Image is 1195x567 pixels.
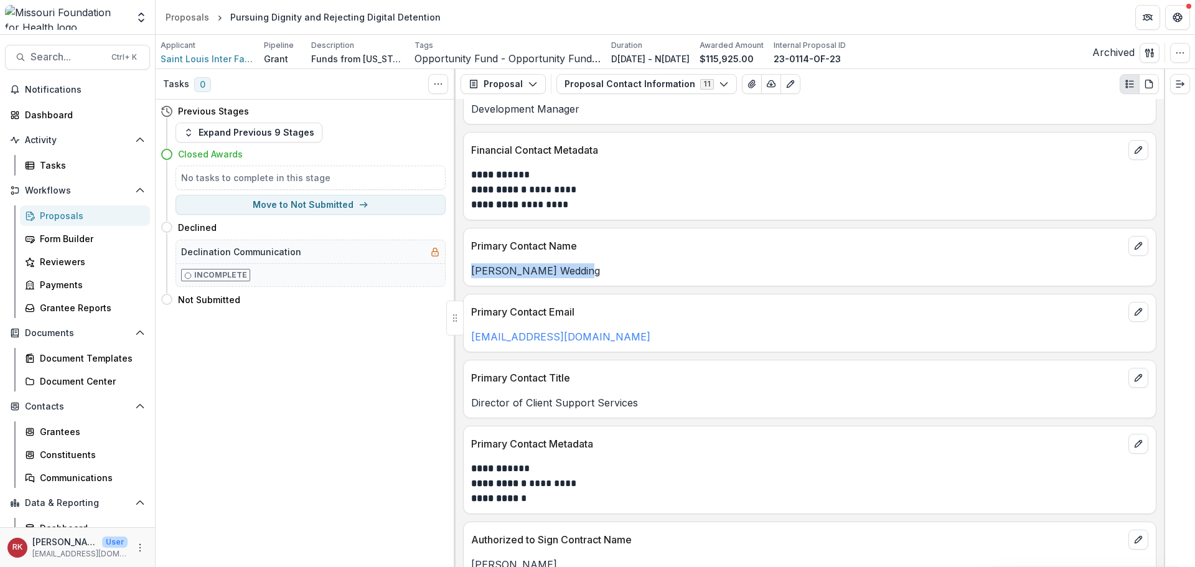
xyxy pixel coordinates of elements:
[5,493,150,513] button: Open Data & Reporting
[20,421,150,442] a: Grantees
[700,40,764,51] p: Awarded Amount
[471,370,1123,385] p: Primary Contact Title
[25,498,130,508] span: Data & Reporting
[40,159,140,172] div: Tasks
[20,274,150,295] a: Payments
[133,5,150,30] button: Open entity switcher
[5,5,128,30] img: Missouri Foundation for Health logo
[415,53,601,65] span: Opportunity Fund - Opportunity Fund - Grants/Contracts
[194,77,211,92] span: 0
[471,532,1123,547] p: Authorized to Sign Contract Name
[471,143,1123,157] p: Financial Contact Metadata
[40,301,140,314] div: Grantee Reports
[264,52,288,65] p: Grant
[25,135,130,146] span: Activity
[161,8,446,26] nav: breadcrumb
[161,8,214,26] a: Proposals
[178,293,240,306] h4: Not Submitted
[428,74,448,94] button: Toggle View Cancelled Tasks
[102,537,128,548] p: User
[161,52,254,65] a: Saint Louis Inter Faith Committee on [GEOGRAPHIC_DATA]
[742,74,762,94] button: View Attached Files
[20,518,150,538] a: Dashboard
[611,40,642,51] p: Duration
[40,471,140,484] div: Communications
[1139,74,1159,94] button: PDF view
[25,328,130,339] span: Documents
[1170,74,1190,94] button: Expand right
[20,371,150,391] a: Document Center
[5,323,150,343] button: Open Documents
[25,185,130,196] span: Workflows
[40,232,140,245] div: Form Builder
[12,543,22,551] div: Renee Klann
[32,535,97,548] p: [PERSON_NAME]
[774,52,841,65] p: 23-0114-OF-23
[700,52,754,65] p: $115,925.00
[1128,140,1148,160] button: edit
[194,269,247,281] p: Incomplete
[230,11,441,24] div: Pursuing Dignity and Rejecting Digital Detention
[20,444,150,465] a: Constituents
[1092,47,1135,59] span: Archived
[311,40,354,51] p: Description
[780,74,800,94] button: Edit as form
[25,401,130,412] span: Contacts
[461,74,546,94] button: Proposal
[40,255,140,268] div: Reviewers
[1135,5,1160,30] button: Partners
[5,396,150,416] button: Open Contacts
[611,52,690,65] p: D[DATE] - N[DATE]
[20,467,150,488] a: Communications
[1165,5,1190,30] button: Get Help
[1120,74,1140,94] button: Plaintext view
[40,425,140,438] div: Grantees
[40,375,140,388] div: Document Center
[20,348,150,368] a: Document Templates
[178,221,217,234] h4: Declined
[471,263,1148,278] p: [PERSON_NAME] Wedding
[774,40,846,51] p: Internal Proposal ID
[40,278,140,291] div: Payments
[471,101,1148,116] p: Development Manager
[1128,530,1148,550] button: edit
[133,540,148,555] button: More
[25,108,140,121] div: Dashboard
[40,352,140,365] div: Document Templates
[20,298,150,318] a: Grantee Reports
[471,436,1123,451] p: Primary Contact Metadata
[20,251,150,272] a: Reviewers
[20,205,150,226] a: Proposals
[40,448,140,461] div: Constituents
[1128,236,1148,256] button: edit
[471,304,1123,319] p: Primary Contact Email
[415,40,433,51] p: Tags
[176,195,446,215] button: Move to Not Submitted
[5,130,150,150] button: Open Activity
[32,548,128,560] p: [EMAIL_ADDRESS][DOMAIN_NAME]
[20,228,150,249] a: Form Builder
[20,155,150,176] a: Tasks
[181,171,440,184] h5: No tasks to complete in this stage
[5,80,150,100] button: Notifications
[109,50,139,64] div: Ctrl + K
[264,40,294,51] p: Pipeline
[163,79,189,90] h3: Tasks
[5,105,150,125] a: Dashboard
[1128,434,1148,454] button: edit
[181,245,301,258] h5: Declination Communication
[5,180,150,200] button: Open Workflows
[166,11,209,24] div: Proposals
[471,395,1148,410] p: Director of Client Support Services
[178,148,243,161] h4: Closed Awards
[40,522,140,535] div: Dashboard
[311,52,405,65] p: Funds from [US_STATE] Foundation for Health will be used to create a regional project that engage...
[471,238,1123,253] p: Primary Contact Name
[5,45,150,70] button: Search...
[178,105,249,118] h4: Previous Stages
[40,209,140,222] div: Proposals
[161,40,195,51] p: Applicant
[25,85,145,95] span: Notifications
[30,51,104,63] span: Search...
